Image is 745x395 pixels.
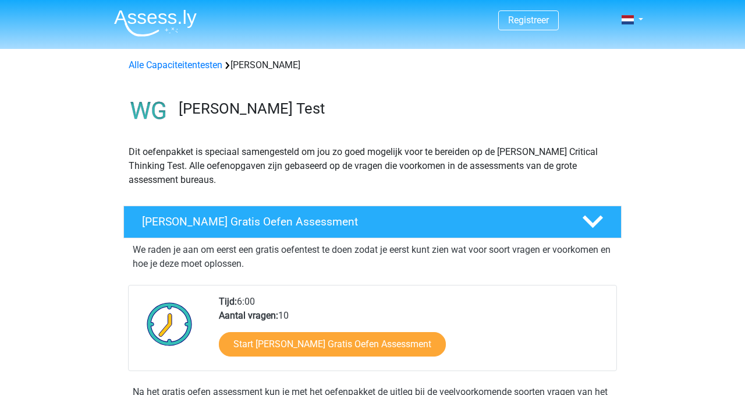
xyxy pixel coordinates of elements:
[133,243,612,271] p: We raden je aan om eerst een gratis oefentest te doen zodat je eerst kunt zien wat voor soort vra...
[124,58,621,72] div: [PERSON_NAME]
[124,86,173,136] img: watson glaser
[219,296,237,307] b: Tijd:
[508,15,549,26] a: Registreer
[129,145,616,187] p: Dit oefenpakket is speciaal samengesteld om jou zo goed mogelijk voor te bereiden op de [PERSON_N...
[219,310,278,321] b: Aantal vragen:
[140,295,199,353] img: Klok
[114,9,197,37] img: Assessly
[179,100,612,118] h3: [PERSON_NAME] Test
[129,59,222,70] a: Alle Capaciteitentesten
[142,215,563,228] h4: [PERSON_NAME] Gratis Oefen Assessment
[219,332,446,357] a: Start [PERSON_NAME] Gratis Oefen Assessment
[119,206,626,238] a: [PERSON_NAME] Gratis Oefen Assessment
[210,295,616,371] div: 6:00 10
